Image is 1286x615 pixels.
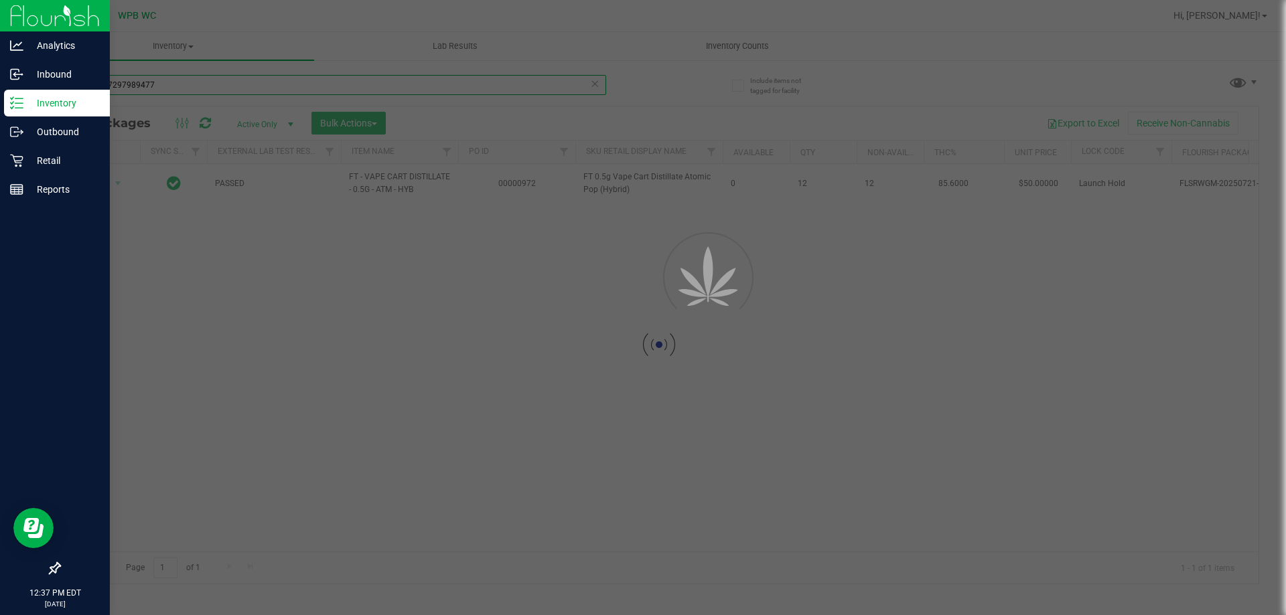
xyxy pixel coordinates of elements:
p: Outbound [23,124,104,140]
inline-svg: Retail [10,154,23,167]
p: [DATE] [6,599,104,609]
inline-svg: Inbound [10,68,23,81]
p: Analytics [23,37,104,54]
p: Inventory [23,95,104,111]
p: Reports [23,181,104,197]
p: 12:37 PM EDT [6,587,104,599]
p: Inbound [23,66,104,82]
iframe: Resource center [13,508,54,548]
inline-svg: Inventory [10,96,23,110]
inline-svg: Analytics [10,39,23,52]
inline-svg: Reports [10,183,23,196]
p: Retail [23,153,104,169]
inline-svg: Outbound [10,125,23,139]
